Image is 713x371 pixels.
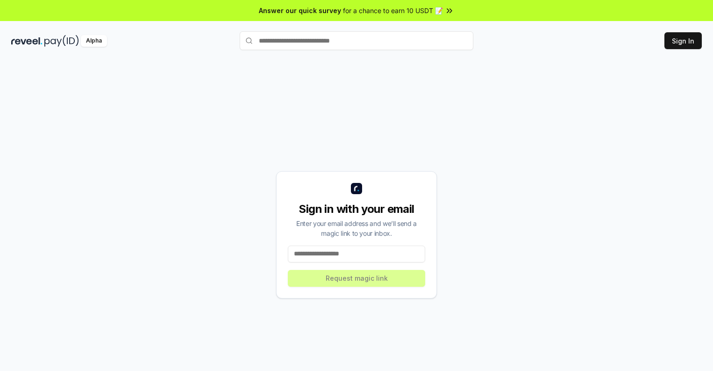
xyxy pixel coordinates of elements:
[288,202,425,217] div: Sign in with your email
[343,6,443,15] span: for a chance to earn 10 USDT 📝
[81,35,107,47] div: Alpha
[44,35,79,47] img: pay_id
[351,183,362,194] img: logo_small
[259,6,341,15] span: Answer our quick survey
[288,218,425,238] div: Enter your email address and we’ll send a magic link to your inbox.
[11,35,43,47] img: reveel_dark
[664,32,702,49] button: Sign In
